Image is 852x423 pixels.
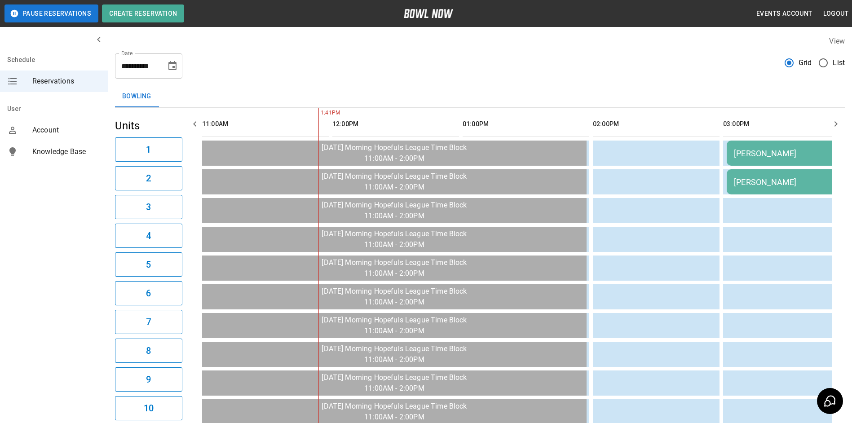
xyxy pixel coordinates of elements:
[115,396,182,420] button: 10
[115,367,182,392] button: 9
[799,57,812,68] span: Grid
[404,9,453,18] img: logo
[115,86,159,107] button: Bowling
[115,339,182,363] button: 8
[146,315,151,329] h6: 7
[146,229,151,243] h6: 4
[32,125,101,136] span: Account
[146,171,151,185] h6: 2
[144,401,154,415] h6: 10
[115,252,182,277] button: 5
[332,111,459,137] th: 12:00PM
[146,142,151,157] h6: 1
[115,166,182,190] button: 2
[463,111,589,137] th: 01:00PM
[146,200,151,214] h6: 3
[115,281,182,305] button: 6
[102,4,184,22] button: Create Reservation
[146,286,151,300] h6: 6
[820,5,852,22] button: Logout
[318,109,321,118] span: 1:41PM
[146,372,151,387] h6: 9
[115,86,845,107] div: inventory tabs
[202,111,329,137] th: 11:00AM
[833,57,845,68] span: List
[115,310,182,334] button: 7
[829,37,845,45] label: View
[32,146,101,157] span: Knowledge Base
[593,111,720,137] th: 02:00PM
[32,76,101,87] span: Reservations
[163,57,181,75] button: Choose date, selected date is Sep 22, 2025
[146,344,151,358] h6: 8
[4,4,98,22] button: Pause Reservations
[115,119,182,133] h5: Units
[115,195,182,219] button: 3
[753,5,816,22] button: Events Account
[115,224,182,248] button: 4
[146,257,151,272] h6: 5
[115,137,182,162] button: 1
